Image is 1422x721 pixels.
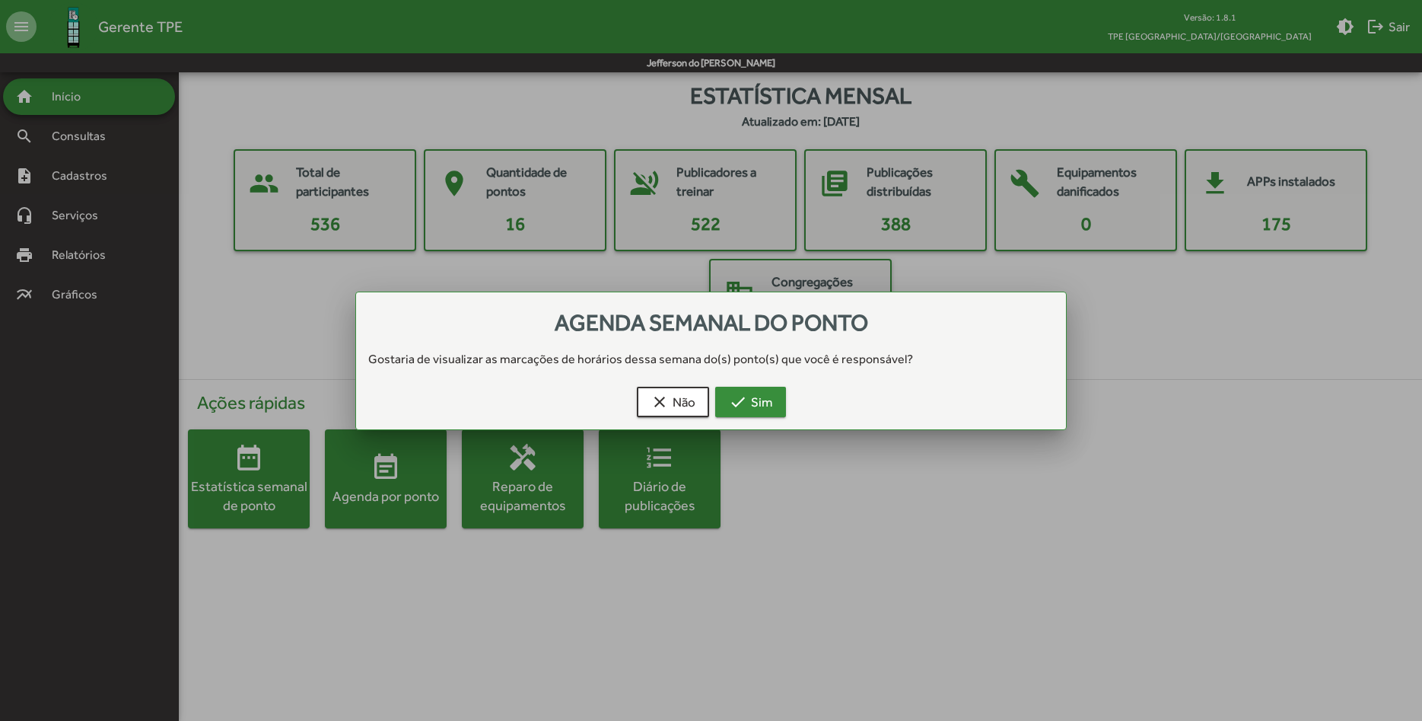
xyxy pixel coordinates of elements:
[651,388,695,416] span: Não
[637,387,709,417] button: Não
[555,309,868,336] span: Agenda semanal do ponto
[729,388,772,416] span: Sim
[651,393,669,411] mat-icon: clear
[356,350,1066,368] div: Gostaria de visualizar as marcações de horários dessa semana do(s) ponto(s) que você é responsável?
[715,387,786,417] button: Sim
[729,393,747,411] mat-icon: check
